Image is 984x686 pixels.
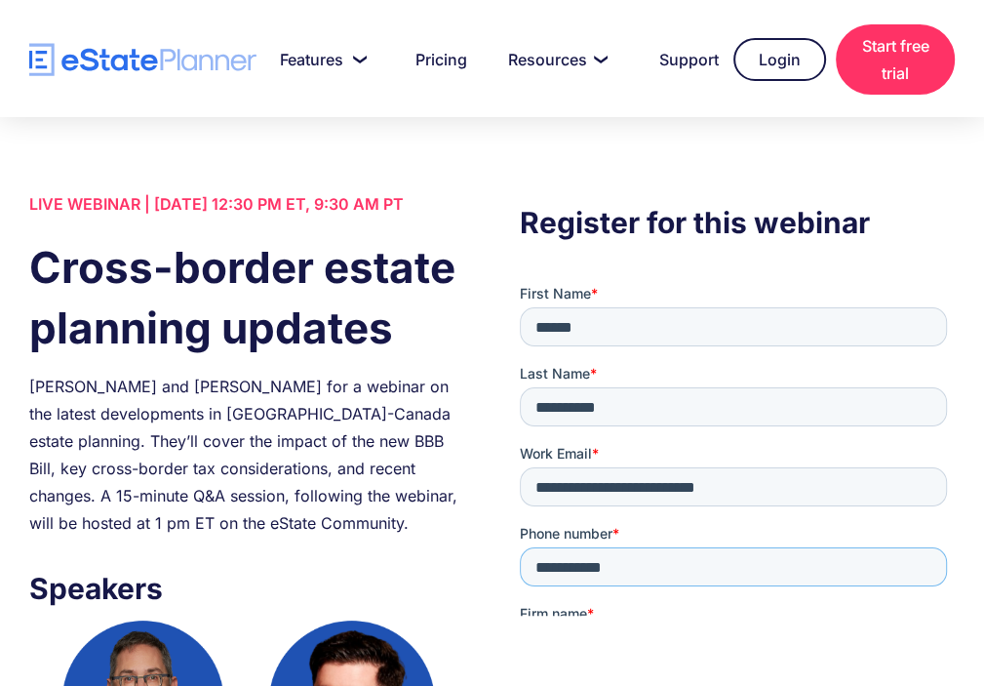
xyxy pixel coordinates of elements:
a: Start free trial [836,24,955,95]
h1: Cross-border estate planning updates [29,237,464,358]
div: LIVE WEBINAR | [DATE] 12:30 PM ET, 9:30 AM PT [29,190,464,218]
h3: Speakers [29,566,464,611]
a: Pricing [392,40,475,79]
a: home [29,43,256,77]
a: Login [733,38,826,81]
h3: Register for this webinar [520,200,955,245]
a: Support [636,40,724,79]
iframe: Form 0 [520,284,955,616]
a: Resources [485,40,626,79]
div: [PERSON_NAME] and [PERSON_NAME] for a webinar on the latest developments in [GEOGRAPHIC_DATA]-Can... [29,373,464,537]
a: Features [256,40,382,79]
